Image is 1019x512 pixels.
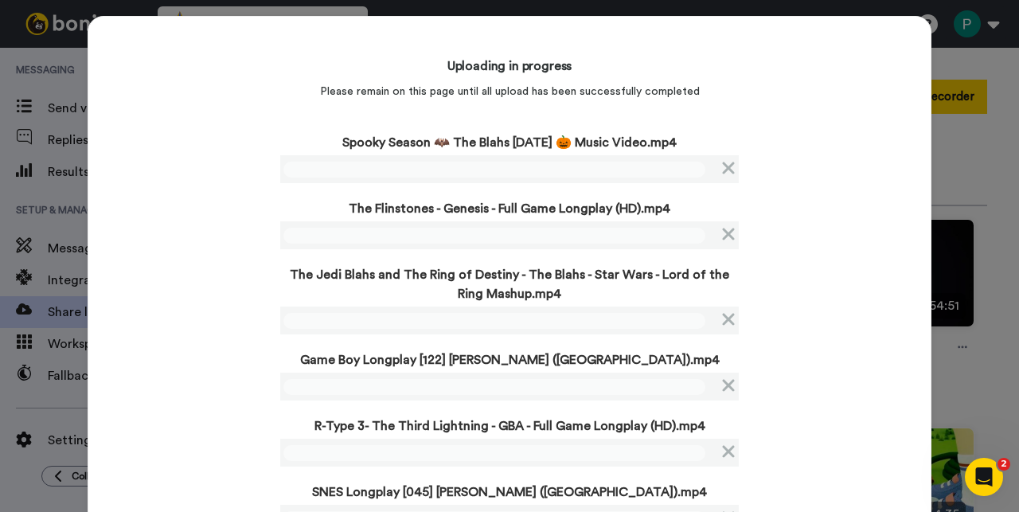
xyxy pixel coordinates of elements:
[998,458,1010,471] span: 2
[280,199,739,218] p: The Flinstones - Genesis - Full Game Longplay (HD).mp4
[447,57,572,76] h4: Uploading in progress
[280,350,739,369] p: Game Boy Longplay [122] [PERSON_NAME] ([GEOGRAPHIC_DATA]).mp4
[320,84,700,100] p: Please remain on this page until all upload has been successfully completed
[280,133,739,152] p: Spooky Season 🦇 The Blahs [DATE] 🎃 Music Video.mp4
[280,416,739,436] p: R-Type 3- The Third Lightning - GBA - Full Game Longplay (HD).mp4
[280,483,739,502] p: SNES Longplay [045] [PERSON_NAME] ([GEOGRAPHIC_DATA]).mp4
[280,265,739,303] p: The Jedi Blahs and The Ring of Destiny - The Blahs - Star Wars - Lord of the Ring Mashup.mp4
[965,458,1003,496] iframe: Intercom live chat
